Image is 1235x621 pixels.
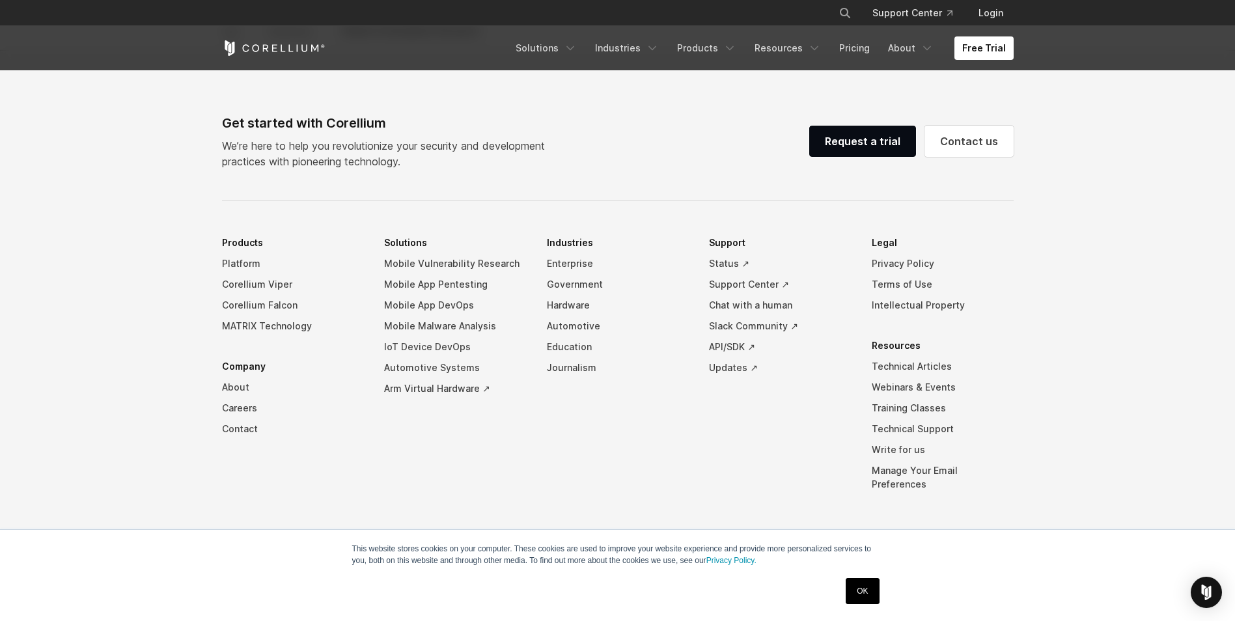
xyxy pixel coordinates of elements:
button: Search [833,1,857,25]
a: Education [547,337,689,357]
a: Mobile Vulnerability Research [384,253,526,274]
a: Technical Articles [872,356,1014,377]
a: Mobile App Pentesting [384,274,526,295]
a: Intellectual Property [872,295,1014,316]
a: Resources [747,36,829,60]
a: Slack Community ↗ [709,316,851,337]
a: Training Classes [872,398,1014,419]
a: Mobile Malware Analysis [384,316,526,337]
p: This website stores cookies on your computer. These cookies are used to improve your website expe... [352,543,883,566]
a: Contact [222,419,364,439]
a: Corellium Viper [222,274,364,295]
a: Automotive [547,316,689,337]
div: Navigation Menu [508,36,1014,60]
a: Contact us [924,126,1014,157]
div: Navigation Menu [222,232,1014,514]
a: Pricing [831,36,878,60]
a: Platform [222,253,364,274]
a: Updates ↗ [709,357,851,378]
a: Status ↗ [709,253,851,274]
div: Get started with Corellium [222,113,555,133]
a: Arm Virtual Hardware ↗ [384,378,526,399]
a: About [222,377,364,398]
a: Terms of Use [872,274,1014,295]
a: Corellium Falcon [222,295,364,316]
a: Hardware [547,295,689,316]
a: Corellium Home [222,40,326,56]
p: We’re here to help you revolutionize your security and development practices with pioneering tech... [222,138,555,169]
a: Careers [222,398,364,419]
a: OK [846,578,879,604]
a: IoT Device DevOps [384,337,526,357]
div: Open Intercom Messenger [1191,577,1222,608]
a: Journalism [547,357,689,378]
a: Privacy Policy [872,253,1014,274]
a: Industries [587,36,667,60]
a: Support Center [862,1,963,25]
a: Webinars & Events [872,377,1014,398]
a: Free Trial [954,36,1014,60]
a: API/SDK ↗ [709,337,851,357]
a: About [880,36,941,60]
a: Automotive Systems [384,357,526,378]
a: Request a trial [809,126,916,157]
div: Navigation Menu [823,1,1014,25]
a: Technical Support [872,419,1014,439]
a: Products [669,36,744,60]
a: Support Center ↗ [709,274,851,295]
a: Manage Your Email Preferences [872,460,1014,495]
a: Solutions [508,36,585,60]
a: Mobile App DevOps [384,295,526,316]
a: Write for us [872,439,1014,460]
a: Login [968,1,1014,25]
a: Government [547,274,689,295]
a: Enterprise [547,253,689,274]
a: Privacy Policy. [706,556,756,565]
a: Chat with a human [709,295,851,316]
a: MATRIX Technology [222,316,364,337]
